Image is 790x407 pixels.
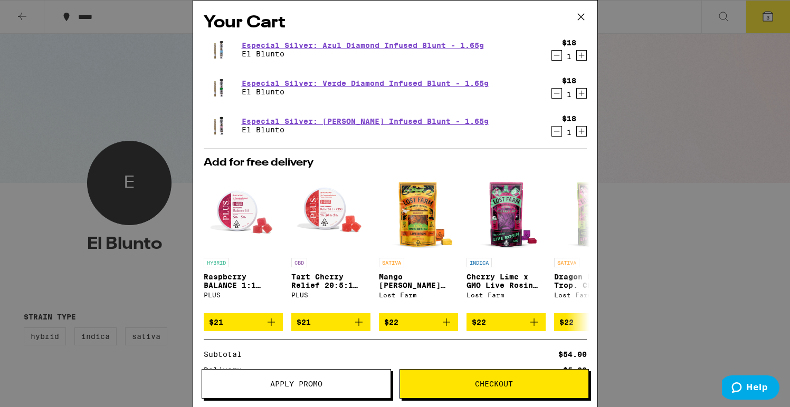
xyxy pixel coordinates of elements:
a: Open page for Cherry Lime x GMO Live Rosin Chews from Lost Farm [467,173,546,313]
a: Open page for Raspberry BALANCE 1:1 Gummies from PLUS [204,173,283,313]
div: 1 [562,90,576,99]
button: Add to bag [291,313,370,331]
span: $22 [559,318,574,326]
img: Lost Farm - Cherry Lime x GMO Live Rosin Chews [467,173,546,253]
h2: Add for free delivery [204,158,587,168]
p: Dragon Fruit x Trop. Cherry Live Rosin Chews [554,273,633,289]
button: Add to bag [554,313,633,331]
p: CBD [291,258,307,267]
span: $21 [209,318,223,326]
div: $18 [562,76,576,85]
div: Lost Farm [467,292,546,298]
div: Delivery [204,366,249,374]
button: Checkout [399,369,589,399]
div: Subtotal [204,351,249,358]
img: El Blunto - Especial Silver: Azul Diamond Infused Blunt - 1.65g [204,40,233,60]
div: Lost Farm [554,292,633,298]
div: PLUS [204,292,283,298]
p: Cherry Lime x GMO Live Rosin Chews [467,273,546,289]
a: Especial Silver: Azul Diamond Infused Blunt - 1.65g [242,41,484,50]
button: Increment [576,88,587,99]
span: $21 [297,318,311,326]
span: Checkout [475,380,513,387]
img: Lost Farm - Dragon Fruit x Trop. Cherry Live Rosin Chews [554,173,633,253]
div: PLUS [291,292,370,298]
p: Tart Cherry Relief 20:5:1 Gummies [291,273,370,289]
img: Lost Farm - Mango Jack Herer THCv 10:5 Chews [379,173,458,253]
button: Apply Promo [202,369,391,399]
div: $54.00 [558,351,587,358]
p: Mango [PERSON_NAME] THCv 10:5 Chews [379,273,458,289]
div: 1 [562,128,576,137]
button: Decrement [551,126,562,137]
p: Raspberry BALANCE 1:1 Gummies [204,273,283,289]
div: $5.00 [563,366,587,374]
a: Open page for Mango Jack Herer THCv 10:5 Chews from Lost Farm [379,173,458,313]
a: Especial Silver: [PERSON_NAME] Infused Blunt - 1.65g [242,117,489,125]
h2: Your Cart [204,11,587,35]
img: El Blunto - Especial Silver: Rosa Diamond Infused Blunt - 1.65g [204,115,233,135]
p: SATIVA [554,258,579,267]
span: $22 [384,318,398,326]
div: Lost Farm [379,292,458,298]
div: $18 [562,114,576,123]
a: Open page for Tart Cherry Relief 20:5:1 Gummies from PLUS [291,173,370,313]
span: Apply Promo [270,380,322,387]
p: El Blunto [242,125,489,134]
button: Add to bag [467,313,546,331]
img: PLUS - Raspberry BALANCE 1:1 Gummies [204,173,283,253]
p: El Blunto [242,88,489,96]
button: Decrement [551,50,562,61]
p: SATIVA [379,258,404,267]
button: Add to bag [379,313,458,331]
a: Especial Silver: Verde Diamond Infused Blunt - 1.65g [242,79,489,88]
button: Add to bag [204,313,283,331]
div: $18 [562,38,576,47]
a: Open page for Dragon Fruit x Trop. Cherry Live Rosin Chews from Lost Farm [554,173,633,313]
span: $22 [472,318,486,326]
iframe: Opens a widget where you can find more information [722,375,779,402]
button: Increment [576,50,587,61]
img: PLUS - Tart Cherry Relief 20:5:1 Gummies [291,173,370,253]
p: El Blunto [242,50,484,58]
p: INDICA [467,258,492,267]
img: El Blunto - Especial Silver: Verde Diamond Infused Blunt - 1.65g [204,77,233,98]
button: Increment [576,126,587,137]
button: Decrement [551,88,562,99]
div: 1 [562,52,576,61]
